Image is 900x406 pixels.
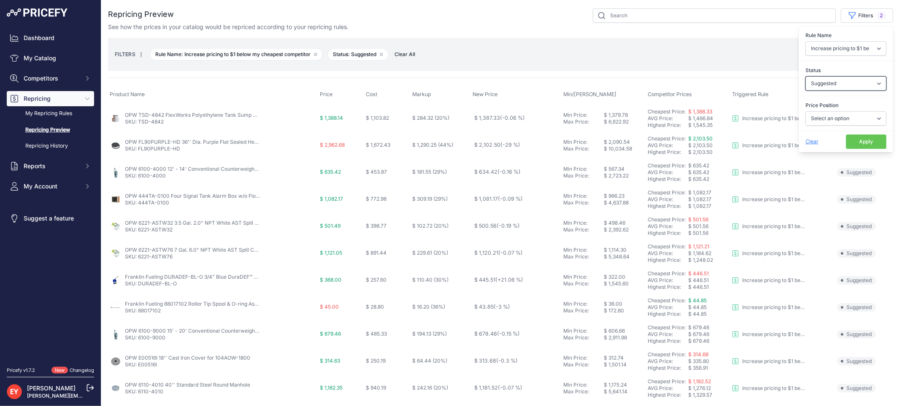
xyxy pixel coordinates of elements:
a: Cheapest Price: [648,135,686,142]
a: Cheapest Price: [648,189,686,196]
span: $ 501.56 [688,230,708,236]
a: OPW 6110-4010 40'' Standard Steel Round Manhole [125,382,250,388]
h2: Repricing Preview [108,8,174,20]
span: $ 2,103.50 [688,135,713,142]
div: Max Price: [563,334,604,341]
a: Highest Price: [648,257,681,263]
a: Highest Price: [648,122,681,128]
span: $ 445.51 [474,277,523,283]
span: (-0.09 %) [498,196,523,202]
a: Dashboard [7,30,94,46]
div: AVG Price: [648,196,688,203]
a: My Catalog [7,51,94,66]
div: $ 322.00 [604,274,644,280]
div: AVG Price: [648,250,688,257]
a: Franklin Fueling DURADEF-BL-O 3/4" Blue DuraDEF™ Nozzle without Locking Clip [125,274,320,280]
div: $ 1,184.62 [688,250,729,257]
span: $ 1,182.35 [320,384,343,391]
img: Pricefy Logo [7,8,68,17]
div: AVG Price: [648,331,688,338]
a: Increase pricing to $1 below my cheapest competitor [732,385,805,392]
span: $ 356.91 [688,365,708,371]
span: $ 1,388.14 [320,115,343,121]
a: SKU: 6100-4000 [125,172,166,179]
span: $ 635.42 [320,169,341,175]
a: SKU: 6221-ASTW76 [125,253,173,260]
span: Competitor Prices [648,91,692,97]
p: See how the prices in your catalog would be repriced according to your repricing rules. [108,23,349,31]
a: Highest Price: [648,338,681,344]
a: $ 44.85 [688,297,707,304]
a: $ 635.42 [688,162,709,169]
div: $ 335.80 [688,358,729,365]
a: Highest Price: [648,149,681,155]
div: AVG Price: [648,277,688,284]
span: $ 2,103.50 [688,149,713,155]
a: Cheapest Price: [648,351,686,358]
a: OPW E00516I 18'' Cast Iron Cover for 104AOW-1800 [125,355,250,361]
a: OPW TSD-4842 FlexWorks Polyethylene Tank Sump with Mechanically Fastened Cover [125,112,335,118]
div: $ 567.34 [604,166,644,172]
div: $ 1,466.84 [688,115,729,122]
div: Min Price: [563,382,604,388]
span: (+21.06 %) [495,277,523,283]
span: Clear All [390,50,419,59]
p: Increase pricing to $1 below my cheapest competitor [742,223,805,230]
div: $ 501.56 [688,223,729,230]
p: Increase pricing to $1 below my cheapest competitor [742,115,805,122]
div: Pricefy v1.7.2 [7,367,35,374]
a: SKU: 6221-ASTW32 [125,226,173,233]
div: $ 1,082.17 [688,196,729,203]
div: AVG Price: [648,385,688,392]
a: OPW FL90PURPLE-HD 36'' Dia. Purple Flat Sealed Heavy Duty Composite Cover [125,139,319,145]
span: $ 45.00 [320,304,339,310]
span: Cost [366,91,377,97]
span: $ 1,248.02 [688,257,713,263]
span: $ 1,082.17 [320,196,343,202]
div: Max Price: [563,307,604,314]
div: $ 635.42 [688,169,729,176]
div: $ 2,090.54 [604,139,644,145]
p: Increase pricing to $1 below my cheapest competitor [742,169,805,176]
span: $ 284.32 (20%) [412,115,449,121]
a: Increase pricing to $1 below my cheapest competitor [732,115,805,122]
a: OPW 6221-ASTW76 7 Gal. 6.0" NPT White AST Spill Container [125,247,274,253]
a: OPW 6100-4000 12' - 14' Conventional Counterweight Hose Retractor [125,166,294,172]
a: Cheapest Price: [648,324,686,331]
span: $ 453.87 [366,169,387,175]
span: $ 16.20 (36%) [412,304,445,310]
span: $ 679.46 [688,324,709,331]
a: $ 501.56 [688,216,708,223]
div: Max Price: [563,118,604,125]
span: Suggested [837,330,876,339]
a: $ 1,182.52 [688,378,711,384]
p: Increase pricing to $1 below my cheapest competitor [742,304,805,311]
div: $ 172.80 [604,307,644,314]
span: $ 194.13 (29%) [412,331,447,337]
span: $ 398.77 [366,223,386,229]
span: Reports [24,162,79,170]
div: $ 2,911.98 [604,334,644,341]
span: $ 679.46 [688,338,709,344]
span: Suggested [837,384,876,393]
span: Price [320,91,332,97]
span: $ 635.42 [688,176,709,182]
button: Reports [7,159,94,174]
a: OPW 6221-ASTW32 3.5 Gal. 2.0" NPT White AST Spill Container [125,220,278,226]
small: FILTERS [115,51,135,57]
span: Min/[PERSON_NAME] [563,91,616,97]
div: Max Price: [563,145,604,152]
a: Cheapest Price: [648,108,686,115]
span: 2 [876,11,886,20]
div: $ 679.46 [688,331,729,338]
button: Repricing [7,91,94,106]
span: $ 250.19 [366,358,386,364]
div: AVG Price: [648,304,688,311]
a: Increase pricing to $1 below my cheapest competitor [732,304,805,311]
span: (-0.19 %) [497,223,520,229]
p: Increase pricing to $1 below my cheapest competitor [742,331,805,338]
span: Rule Name: Increase pricing to $1 below my cheapest competitor [150,48,323,61]
a: My Repricing Rules [7,106,94,121]
a: $ 1,082.17 [688,189,711,196]
span: $ 368.00 [320,277,341,283]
